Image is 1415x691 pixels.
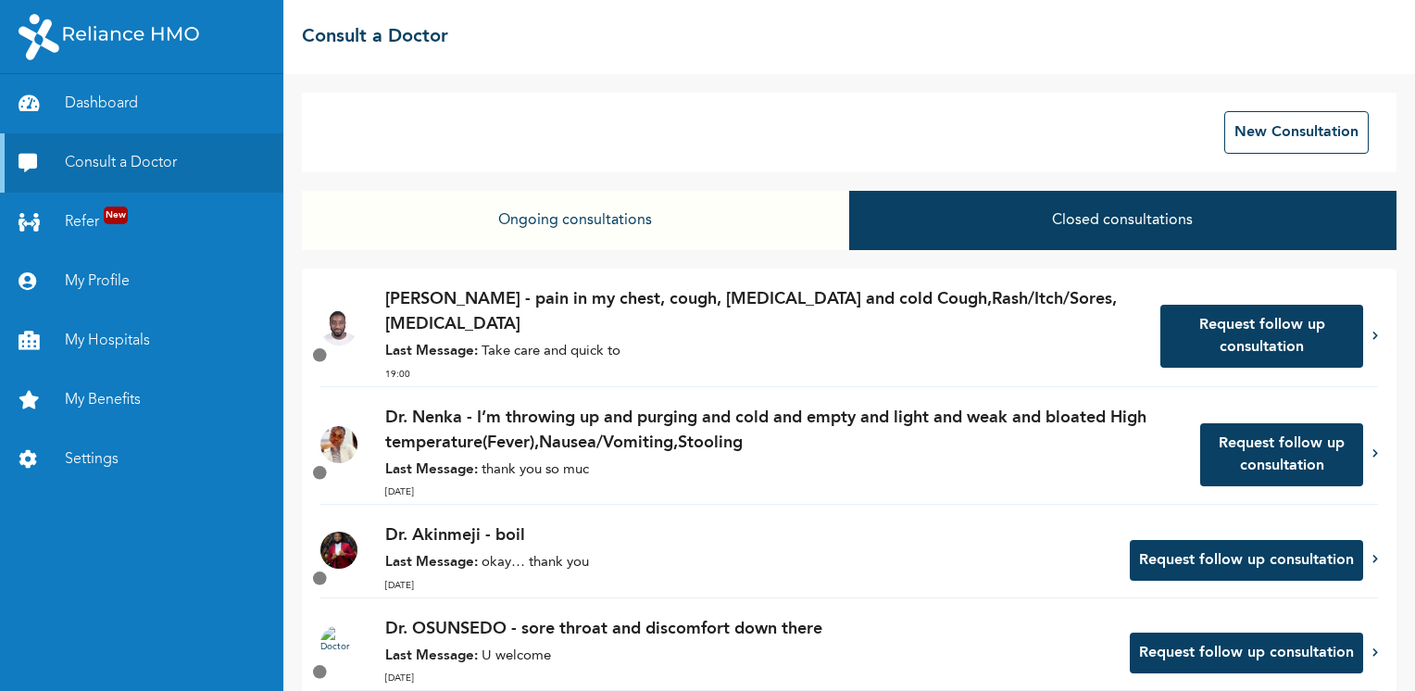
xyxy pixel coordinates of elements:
p: Dr. OSUNSEDO - sore throat and discomfort down there [385,617,1111,642]
p: Dr. Nenka - I’m throwing up and purging and cold and empty and light and weak and bloated High te... [385,406,1183,456]
img: Doctor [320,308,357,345]
img: RelianceHMO's Logo [19,14,199,60]
span: New [104,207,128,224]
p: [DATE] [385,485,1183,499]
p: [DATE] [385,579,1111,593]
p: okay… thank you [385,553,1111,574]
p: U welcome [385,647,1111,668]
button: Request follow up consultation [1160,305,1363,368]
p: [DATE] [385,672,1111,685]
strong: Last Message: [385,463,478,477]
button: Closed consultations [849,191,1396,250]
button: Request follow up consultation [1200,423,1363,486]
strong: Last Message: [385,345,478,358]
p: Dr. Akinmeji - boil [385,523,1111,548]
strong: Last Message: [385,649,478,663]
h2: Consult a Doctor [302,23,448,51]
img: Doctor [320,426,357,463]
strong: Last Message: [385,556,478,570]
img: Doctor [320,625,357,662]
button: Ongoing consultations [302,191,849,250]
button: New Consultation [1224,111,1369,154]
p: thank you so muc [385,460,1183,482]
img: Doctor [320,532,357,569]
p: [PERSON_NAME] - pain in my chest, cough, [MEDICAL_DATA] and cold Cough,Rash/Itch/Sores,[MEDICAL_D... [385,287,1143,337]
p: Take care and quick to [385,342,1143,363]
button: Request follow up consultation [1130,633,1363,673]
p: 19:00 [385,368,1143,382]
button: Request follow up consultation [1130,540,1363,581]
